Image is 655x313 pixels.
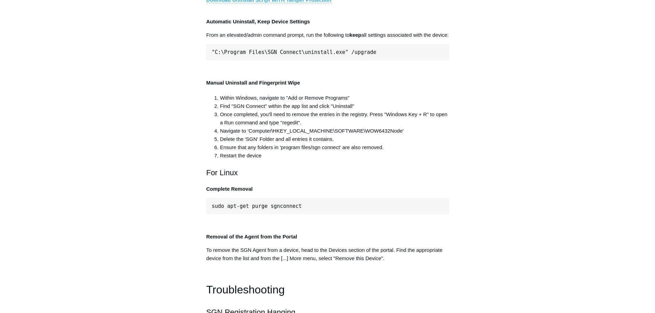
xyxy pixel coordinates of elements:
[212,49,376,55] span: "C:\Program Files\SGN Connect\uninstall.exe" /upgrade
[206,281,449,299] h1: Troubleshooting
[220,143,449,152] li: Ensure that any folders in 'program files/sgn connect' are also removed.
[220,127,449,135] li: Navigate to ‘Computer\HKEY_LOCAL_MACHINE\SOFTWARE\WOW6432Node'
[220,94,449,102] li: Within Windows, navigate to "Add or Remove Programs"
[206,167,449,179] h2: For Linux
[206,234,297,239] strong: Removal of the Agent from the Portal
[206,247,443,261] span: To remove the SGN Agent from a device, head to the Devices section of the portal. Find the approp...
[220,102,449,110] li: Find "SGN Connect" within the app list and click "Uninstall"
[206,32,449,38] span: From an elevated/admin command prompt, run the following to all settings associated with the device:
[206,186,253,192] strong: Complete Removal
[206,198,449,214] pre: sudo apt-get purge sgnconnect
[220,152,449,160] li: Restart the device
[206,19,310,24] strong: Automatic Uninstall, Keep Device Settings
[220,135,449,143] li: Delete the 'SGN' Folder and all entries it contains.
[350,32,361,38] strong: keep
[206,80,300,86] strong: Manual Uninstall and Fingerprint Wipe
[220,110,449,127] li: Once completed, you'll need to remove the entries in the registry. Press "Windows Key + R" to ope...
